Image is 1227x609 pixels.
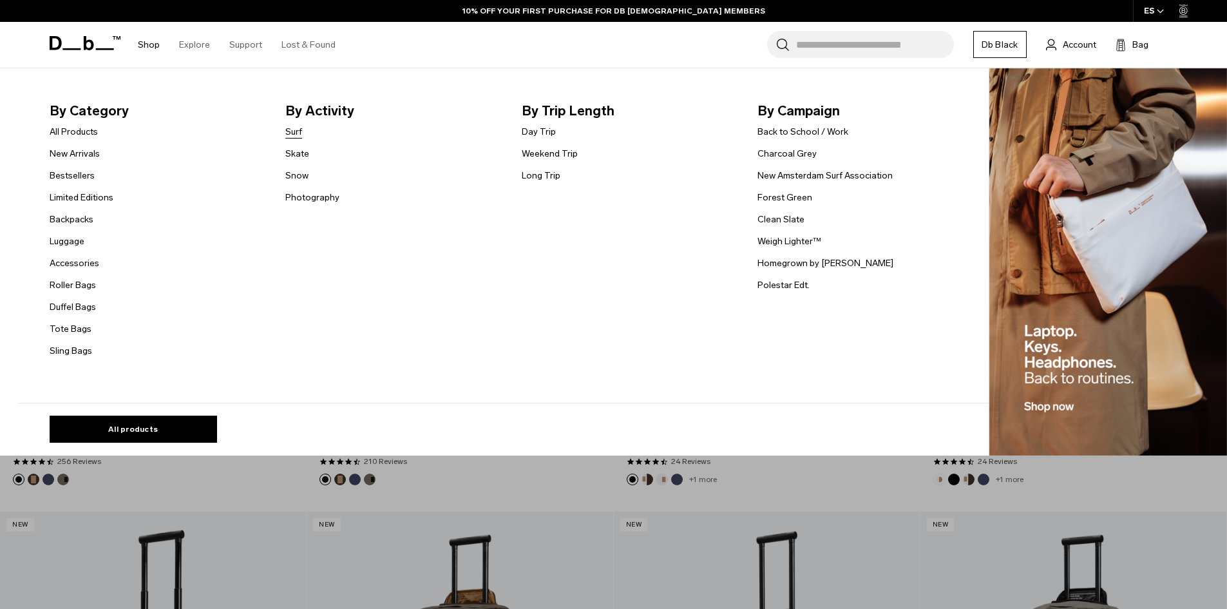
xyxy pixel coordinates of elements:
[757,125,848,139] a: Back to School / Work
[50,344,92,358] a: Sling Bags
[1046,37,1096,52] a: Account
[522,101,737,121] span: By Trip Length
[50,300,96,314] a: Duffel Bags
[285,101,501,121] span: By Activity
[285,169,309,182] a: Snow
[757,213,804,226] a: Clean Slate
[281,22,336,68] a: Lost & Found
[285,125,302,139] a: Surf
[179,22,210,68] a: Explore
[522,147,578,160] a: Weekend Trip
[50,147,100,160] a: New Arrivals
[522,169,560,182] a: Long Trip
[757,235,821,248] a: Weigh Lighter™
[50,416,217,443] a: All products
[973,31,1027,58] a: Db Black
[138,22,160,68] a: Shop
[285,147,309,160] a: Skate
[1132,38,1148,52] span: Bag
[229,22,262,68] a: Support
[462,5,765,17] a: 10% OFF YOUR FIRST PURCHASE FOR DB [DEMOGRAPHIC_DATA] MEMBERS
[285,191,339,204] a: Photography
[50,191,113,204] a: Limited Editions
[757,101,973,121] span: By Campaign
[757,278,810,292] a: Polestar Edt.
[50,256,99,270] a: Accessories
[757,191,812,204] a: Forest Green
[50,101,265,121] span: By Category
[1116,37,1148,52] button: Bag
[50,169,95,182] a: Bestsellers
[757,169,893,182] a: New Amsterdam Surf Association
[757,256,893,270] a: Homegrown by [PERSON_NAME]
[50,213,93,226] a: Backpacks
[757,147,817,160] a: Charcoal Grey
[50,125,98,139] a: All Products
[50,322,91,336] a: Tote Bags
[1063,38,1096,52] span: Account
[50,278,96,292] a: Roller Bags
[128,22,345,68] nav: Main Navigation
[50,235,84,248] a: Luggage
[522,125,556,139] a: Day Trip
